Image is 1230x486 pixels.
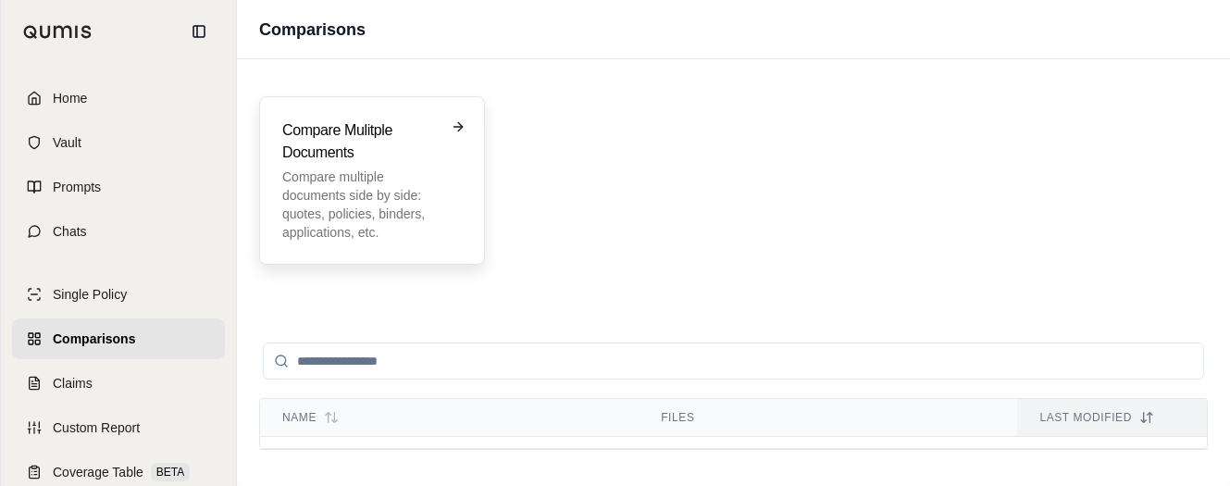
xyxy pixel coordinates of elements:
a: Comparisons [12,318,225,359]
div: Name [282,410,616,425]
a: Custom Report [12,407,225,448]
h1: Comparisons [259,17,366,43]
span: Chats [53,222,87,241]
a: Chats [12,211,225,252]
span: Coverage Table [53,463,143,481]
p: Compare multiple documents side by side: quotes, policies, binders, applications, etc. [282,168,436,242]
a: Vault [12,122,225,163]
a: Home [12,78,225,118]
a: Claims [12,363,225,404]
img: Qumis Logo [23,25,93,39]
span: Comparisons [53,330,135,348]
a: Prompts [12,167,225,207]
h3: Compare Mulitple Documents [282,119,436,164]
span: BETA [151,463,190,481]
div: Last modified [1039,410,1185,425]
span: Custom Report [53,418,140,437]
th: Files [639,399,1017,437]
button: Collapse sidebar [184,17,214,46]
span: Single Policy [53,285,127,304]
span: Home [53,89,87,107]
span: Claims [53,374,93,393]
span: Prompts [53,178,101,196]
span: Vault [53,133,81,152]
a: Single Policy [12,274,225,315]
